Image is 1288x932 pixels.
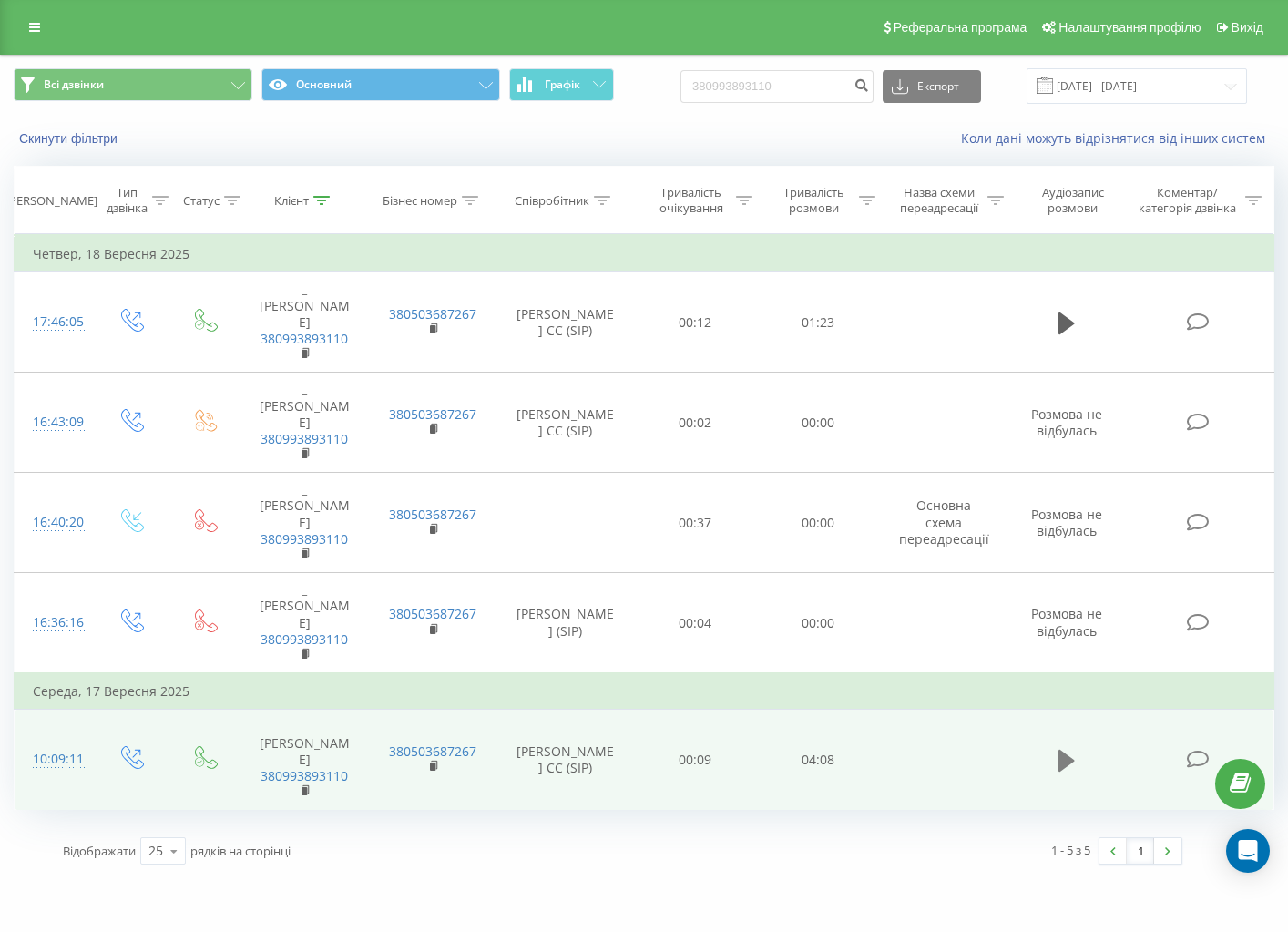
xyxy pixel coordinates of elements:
[240,373,368,473] td: _ [PERSON_NAME]
[148,842,163,860] div: 25
[383,193,457,209] div: Бізнес номер
[496,373,634,473] td: [PERSON_NAME] CC (SIP)
[15,673,1274,710] td: Середа, 17 Вересня 2025
[389,506,476,523] a: 380503687267
[240,573,368,673] td: _ [PERSON_NAME]
[894,20,1027,35] span: Реферальна програма
[880,473,1007,573] td: Основна схема переадресації
[757,573,880,673] td: 00:00
[1127,838,1154,864] a: 1
[1051,841,1090,859] div: 1 - 5 з 5
[1031,506,1102,539] span: Розмова не відбулась
[15,236,1274,272] td: Четвер, 18 Вересня 2025
[545,78,580,91] span: Графік
[389,743,476,760] a: 380503687267
[634,373,757,473] td: 00:02
[14,130,127,147] button: Скинути фільтри
[107,185,148,216] div: Тип дзвінка
[1134,185,1241,216] div: Коментар/категорія дзвінка
[634,573,757,673] td: 00:04
[680,70,874,103] input: Пошук за номером
[496,710,634,810] td: [PERSON_NAME] CC (SIP)
[190,843,291,859] span: рядків на сторінці
[1232,20,1263,35] span: Вихід
[496,272,634,373] td: [PERSON_NAME] CC (SIP)
[883,70,981,103] button: Експорт
[634,473,757,573] td: 00:37
[14,68,252,101] button: Всі дзвінки
[757,272,880,373] td: 01:23
[261,68,500,101] button: Основний
[634,710,757,810] td: 00:09
[261,330,348,347] a: 380993893110
[650,185,731,216] div: Тривалість очікування
[261,430,348,447] a: 380993893110
[389,305,476,323] a: 380503687267
[1031,405,1102,439] span: Розмова не відбулась
[261,530,348,548] a: 380993893110
[896,185,982,216] div: Назва схеми переадресації
[33,742,75,777] div: 10:09:11
[274,193,309,209] div: Клієнт
[240,272,368,373] td: _ [PERSON_NAME]
[961,129,1274,147] a: Коли дані можуть відрізнятися вiд інших систем
[33,405,75,440] div: 16:43:09
[183,193,220,209] div: Статус
[240,710,368,810] td: _ [PERSON_NAME]
[261,630,348,648] a: 380993893110
[757,473,880,573] td: 00:00
[496,573,634,673] td: [PERSON_NAME] (SIP)
[515,193,589,209] div: Співробітник
[509,68,614,101] button: Графік
[33,304,75,340] div: 17:46:05
[389,605,476,622] a: 380503687267
[1226,829,1270,873] div: Open Intercom Messenger
[757,373,880,473] td: 00:00
[44,77,104,92] span: Всі дзвінки
[773,185,854,216] div: Тривалість розмови
[33,505,75,540] div: 16:40:20
[5,193,97,209] div: [PERSON_NAME]
[757,710,880,810] td: 04:08
[1025,185,1122,216] div: Аудіозапис розмови
[63,843,136,859] span: Відображати
[1058,20,1201,35] span: Налаштування профілю
[1031,605,1102,639] span: Розмова не відбулась
[261,767,348,784] a: 380993893110
[240,473,368,573] td: _ [PERSON_NAME]
[389,405,476,423] a: 380503687267
[634,272,757,373] td: 00:12
[33,605,75,640] div: 16:36:16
